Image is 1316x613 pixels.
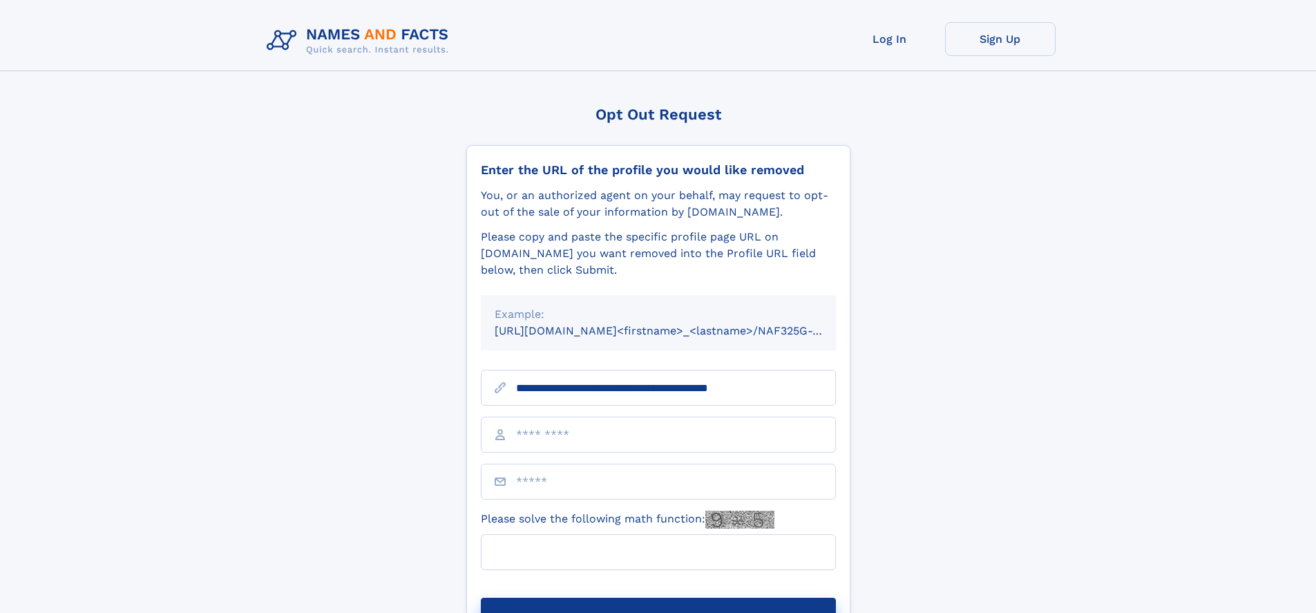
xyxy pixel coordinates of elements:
div: Please copy and paste the specific profile page URL on [DOMAIN_NAME] you want removed into the Pr... [481,229,836,279]
img: Logo Names and Facts [261,22,460,59]
a: Sign Up [945,22,1056,56]
small: [URL][DOMAIN_NAME]<firstname>_<lastname>/NAF325G-xxxxxxxx [495,324,862,337]
a: Log In [835,22,945,56]
div: Opt Out Request [466,106,850,123]
div: You, or an authorized agent on your behalf, may request to opt-out of the sale of your informatio... [481,187,836,220]
div: Enter the URL of the profile you would like removed [481,162,836,178]
div: Example: [495,306,822,323]
label: Please solve the following math function: [481,511,774,529]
